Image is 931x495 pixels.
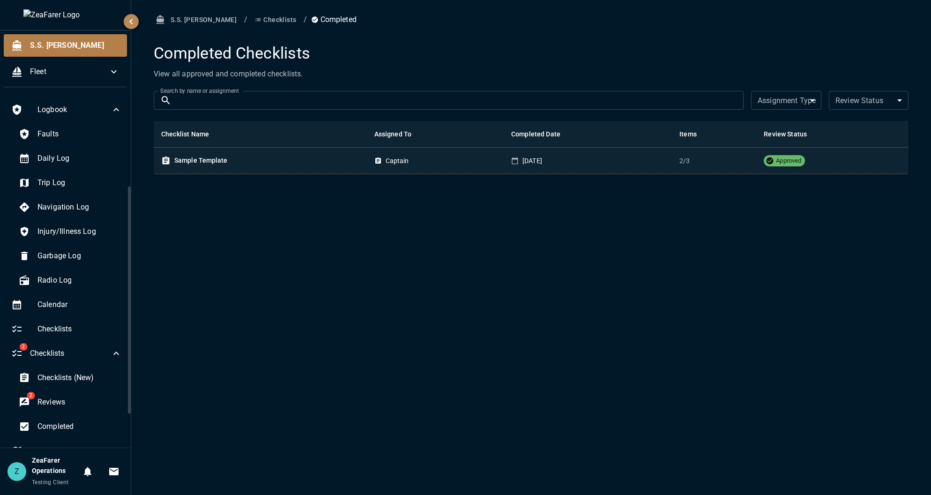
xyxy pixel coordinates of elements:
[11,147,129,170] div: Daily Log
[772,157,805,165] span: Approved
[7,462,26,481] div: Z
[311,14,357,25] p: Completed
[104,462,123,481] button: Invitations
[4,293,129,316] div: Calendar
[672,121,756,148] th: Items
[386,156,409,165] p: Captain
[504,121,672,148] th: Completed Date
[522,156,542,165] p: [DATE]
[4,98,129,121] div: Logbook
[251,11,300,29] button: Checklists
[756,121,909,148] th: Review Status
[37,177,122,188] span: Trip Log
[160,87,238,95] label: Search by name or assignment
[30,66,108,77] span: Fleet
[154,11,240,29] button: S.S. [PERSON_NAME]
[367,121,504,148] th: Assigned To
[11,269,129,292] div: Radio Log
[37,323,122,335] span: Checklists
[11,220,129,243] div: Injury/Illness Log
[37,104,111,115] span: Logbook
[30,348,111,359] span: Checklists
[37,153,122,164] span: Daily Log
[304,14,307,25] li: /
[37,445,122,457] span: Trips
[37,372,122,383] span: Checklists (New)
[37,299,122,310] span: Calendar
[78,462,97,481] button: Notifications
[23,9,108,21] img: ZeaFarer Logo
[37,275,122,286] span: Radio Log
[11,391,129,413] div: 2Reviews
[37,128,122,140] span: Faults
[11,367,129,389] div: Checklists (New)
[32,456,78,476] h6: ZeaFarer Operations
[37,421,122,432] span: Completed
[4,342,129,365] div: 2Checklists
[4,440,129,462] div: Trips
[679,156,749,165] p: 2 / 3
[4,34,127,57] div: S.S. [PERSON_NAME]
[30,40,119,51] span: S.S. [PERSON_NAME]
[4,60,127,83] div: Fleet
[37,397,122,408] span: Reviews
[37,226,122,237] span: Injury/Illness Log
[37,202,122,213] span: Navigation Log
[11,196,129,218] div: Navigation Log
[11,172,129,194] div: Trip Log
[11,415,129,438] div: Completed
[154,121,366,148] th: Checklist Name
[11,123,129,145] div: Faults
[11,245,129,267] div: Garbage Log
[4,318,129,340] div: Checklists
[27,392,35,399] span: 2
[32,479,69,486] span: Testing Client
[154,68,909,80] p: View all approved and completed checklists.
[244,14,247,25] li: /
[37,250,122,262] span: Garbage Log
[154,44,909,63] h1: Completed Checklists
[174,156,228,166] h6: Sample Template
[19,343,27,351] span: 2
